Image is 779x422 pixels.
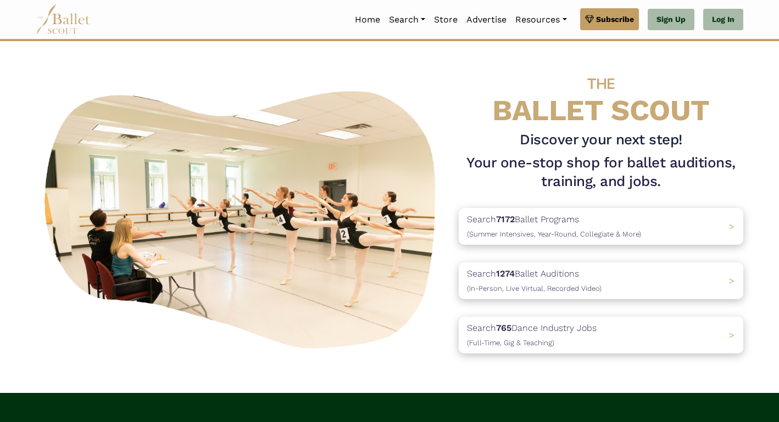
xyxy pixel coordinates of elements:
[496,268,515,279] b: 1274
[729,275,735,286] span: >
[467,321,597,349] p: Search Dance Industry Jobs
[467,284,602,292] span: (In-Person, Live Virtual, Recorded Video)
[648,9,694,31] a: Sign Up
[459,208,743,245] a: Search7172Ballet Programs(Summer Intensives, Year-Round, Collegiate & More)>
[496,214,515,224] b: 7172
[385,8,430,31] a: Search
[703,9,743,31] a: Log In
[459,131,743,149] h3: Discover your next step!
[496,323,511,333] b: 765
[467,230,641,238] span: (Summer Intensives, Year-Round, Collegiate & More)
[36,79,450,355] img: A group of ballerinas talking to each other in a ballet studio
[729,330,735,340] span: >
[467,339,554,347] span: (Full-Time, Gig & Teaching)
[585,13,594,25] img: gem.svg
[596,13,634,25] span: Subscribe
[511,8,571,31] a: Resources
[587,75,615,93] span: THE
[467,267,602,295] p: Search Ballet Auditions
[459,63,743,126] h4: BALLET SCOUT
[459,154,743,191] h1: Your one-stop shop for ballet auditions, training, and jobs.
[467,212,641,240] p: Search Ballet Programs
[459,317,743,353] a: Search765Dance Industry Jobs(Full-Time, Gig & Teaching) >
[729,221,735,232] span: >
[430,8,462,31] a: Store
[580,8,639,30] a: Subscribe
[350,8,385,31] a: Home
[459,262,743,299] a: Search1274Ballet Auditions(In-Person, Live Virtual, Recorded Video) >
[462,8,511,31] a: Advertise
